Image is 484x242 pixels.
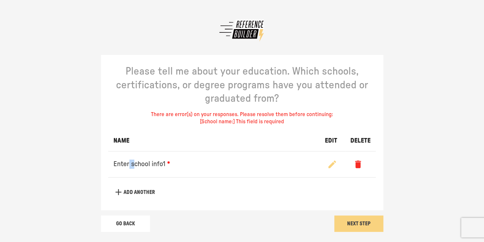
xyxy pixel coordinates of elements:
button: Go Back [101,216,150,232]
p: There are error(s) on your responses. Please resolve them before continuing: [151,111,333,118]
p: Please tell me about your education. Which schools, certifications, or degree programs have you a... [108,65,376,106]
th: NAME [108,130,320,151]
button: Next Step [334,216,383,232]
p: [School name:] This field is required [200,118,284,125]
th: EDIT [319,130,345,151]
img: Reference Builder Logo [218,18,267,43]
p: Enter school info 1 [113,160,314,169]
th: DELETE [345,130,376,151]
button: Add another [108,184,160,200]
